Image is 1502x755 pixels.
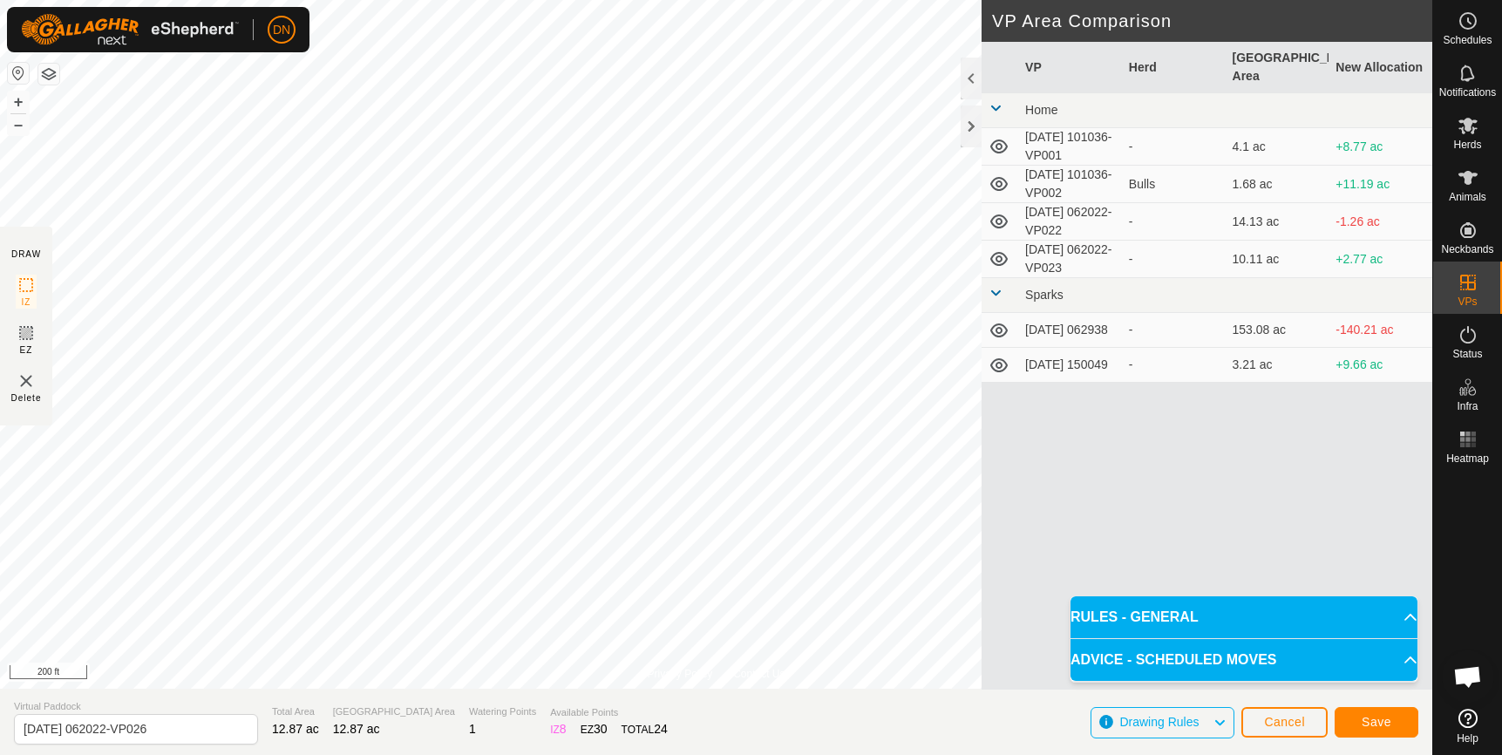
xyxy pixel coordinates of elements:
span: Infra [1457,401,1478,412]
span: RULES - GENERAL [1070,607,1199,628]
th: VP [1018,42,1122,93]
span: [GEOGRAPHIC_DATA] Area [333,704,455,719]
span: Schedules [1443,35,1492,45]
span: IZ [22,296,31,309]
span: 24 [654,722,668,736]
th: [GEOGRAPHIC_DATA] Area [1226,42,1329,93]
td: 14.13 ac [1226,203,1329,241]
span: DN [273,21,290,39]
button: Cancel [1241,707,1328,738]
th: New Allocation [1329,42,1432,93]
a: Privacy Policy [647,666,712,682]
div: - [1129,250,1219,269]
span: Status [1452,349,1482,359]
h2: VP Area Comparison [992,10,1432,31]
td: 4.1 ac [1226,128,1329,166]
button: – [8,114,29,135]
div: - [1129,138,1219,156]
button: Reset Map [8,63,29,84]
td: 153.08 ac [1226,313,1329,348]
td: +8.77 ac [1329,128,1432,166]
span: Neckbands [1441,244,1493,255]
span: Home [1025,103,1057,117]
span: Animals [1449,192,1486,202]
span: ADVICE - SCHEDULED MOVES [1070,650,1276,670]
td: -140.21 ac [1329,313,1432,348]
td: +2.77 ac [1329,241,1432,278]
span: 12.87 ac [272,722,319,736]
td: +9.66 ac [1329,348,1432,383]
span: Save [1362,715,1391,729]
img: VP [16,371,37,391]
span: Virtual Paddock [14,699,258,714]
span: 1 [469,722,476,736]
span: Notifications [1439,87,1496,98]
div: Bulls [1129,175,1219,194]
span: Total Area [272,704,319,719]
div: DRAW [11,248,41,261]
button: + [8,92,29,112]
td: [DATE] 101036-VP001 [1018,128,1122,166]
span: 12.87 ac [333,722,380,736]
button: Save [1335,707,1418,738]
td: 10.11 ac [1226,241,1329,278]
td: [DATE] 062938 [1018,313,1122,348]
td: 1.68 ac [1226,166,1329,203]
td: [DATE] 062022-VP022 [1018,203,1122,241]
td: [DATE] 062022-VP023 [1018,241,1122,278]
span: Sparks [1025,288,1064,302]
span: Watering Points [469,704,536,719]
span: 8 [560,722,567,736]
td: [DATE] 150049 [1018,348,1122,383]
td: [DATE] 101036-VP002 [1018,166,1122,203]
span: EZ [20,343,33,357]
img: Gallagher Logo [21,14,239,45]
div: Open chat [1442,650,1494,703]
p-accordion-header: RULES - GENERAL [1070,596,1417,638]
span: Heatmap [1446,453,1489,464]
span: Cancel [1264,715,1305,729]
th: Herd [1122,42,1226,93]
p-accordion-header: ADVICE - SCHEDULED MOVES [1070,639,1417,681]
td: +11.19 ac [1329,166,1432,203]
a: Help [1433,702,1502,751]
a: Contact Us [733,666,785,682]
div: - [1129,213,1219,231]
span: VPs [1458,296,1477,307]
td: 3.21 ac [1226,348,1329,383]
span: Delete [11,391,42,405]
div: - [1129,356,1219,374]
div: EZ [581,720,608,738]
button: Map Layers [38,64,59,85]
div: TOTAL [622,720,668,738]
span: Herds [1453,139,1481,150]
span: Help [1457,733,1478,744]
div: - [1129,321,1219,339]
span: 30 [594,722,608,736]
td: -1.26 ac [1329,203,1432,241]
div: IZ [550,720,566,738]
span: Drawing Rules [1119,715,1199,729]
span: Available Points [550,705,668,720]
